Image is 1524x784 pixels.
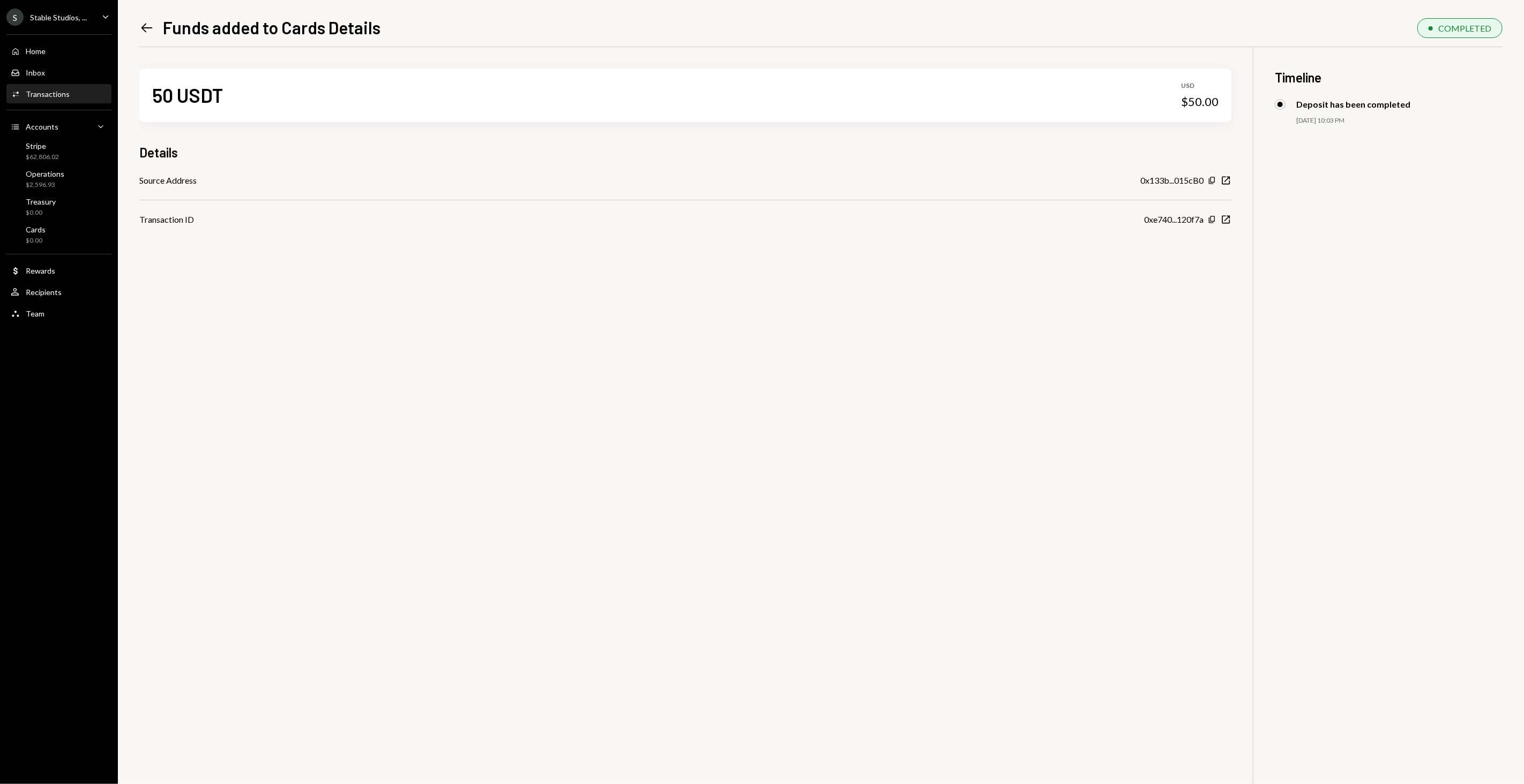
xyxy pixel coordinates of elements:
h1: Funds added to Cards Details [163,17,380,38]
div: Home [26,47,46,56]
div: Treasury [26,197,56,206]
div: $0.00 [26,236,46,245]
a: Rewards [6,261,111,280]
div: Source Address [139,174,197,187]
div: 0x133b...015cB0 [1140,174,1204,187]
div: Inbox [26,68,45,77]
div: Rewards [26,266,55,275]
div: $0.00 [26,208,56,217]
div: Deposit has been completed [1296,99,1410,109]
div: COMPLETED [1438,23,1491,33]
div: Accounts [26,122,58,131]
div: $2,596.93 [26,180,64,190]
a: Home [6,41,111,61]
div: $62,806.02 [26,153,59,162]
div: Team [26,309,44,318]
a: Transactions [6,84,111,103]
h3: Details [139,144,178,161]
div: USD [1181,81,1219,91]
div: Cards [26,225,46,234]
div: 0xe740...120f7a [1144,213,1204,226]
a: Operations$2,596.93 [6,166,111,192]
div: [DATE] 10:03 PM [1296,116,1503,125]
a: Accounts [6,117,111,136]
div: Operations [26,169,64,178]
a: Inbox [6,63,111,82]
div: $50.00 [1181,94,1219,109]
div: Transaction ID [139,213,194,226]
a: Stripe$62,806.02 [6,138,111,164]
div: Transactions [26,89,70,99]
a: Recipients [6,282,111,301]
a: Cards$0.00 [6,222,111,247]
a: Treasury$0.00 [6,194,111,220]
a: Team [6,304,111,323]
div: 50 USDT [152,83,223,107]
h3: Timeline [1275,69,1503,86]
div: Recipients [26,288,62,297]
div: Stripe [26,141,59,150]
div: Stable Studios, ... [30,13,87,22]
div: S [6,9,24,26]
